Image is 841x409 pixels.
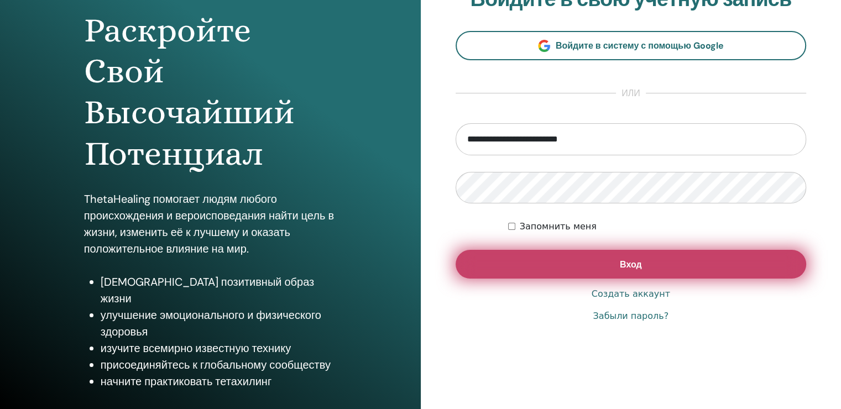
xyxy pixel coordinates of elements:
a: Создать аккаунт [592,287,670,301]
ya-tr-span: Создать аккаунт [592,289,670,299]
ya-tr-span: Запомнить меня [520,221,597,232]
ya-tr-span: улучшение эмоционального и физического здоровья [101,308,321,339]
ya-tr-span: начните практиковать тетахилинг [101,374,271,389]
a: Забыли пароль? [593,310,668,323]
ya-tr-span: или [621,87,640,99]
ya-tr-span: Забыли пароль? [593,311,668,321]
ya-tr-span: [DEMOGRAPHIC_DATA] позитивный образ жизни [101,275,314,306]
ya-tr-span: Раскройте Свой Высочайший Потенциал [84,11,295,173]
ya-tr-span: Войдите в систему с помощью Google [556,40,724,51]
button: Вход [456,250,807,279]
div: Сохраняйте мою аутентификацию на неопределённый срок или до тех пор, пока я не выйду из системы в... [508,220,806,233]
ya-tr-span: изучите всемирно известную технику [101,341,291,355]
ya-tr-span: присоединяйтесь к глобальному сообществу [101,358,331,372]
ya-tr-span: ThetaHealing помогает людям любого происхождения и вероисповедания найти цель в жизни, изменить е... [84,192,334,256]
a: Войдите в систему с помощью Google [456,31,807,60]
ya-tr-span: Вход [620,259,642,270]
